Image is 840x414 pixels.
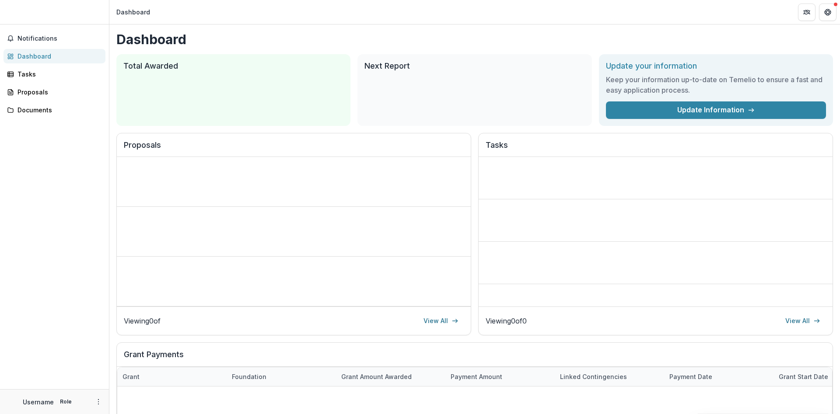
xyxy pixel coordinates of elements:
h2: Update your information [606,61,826,71]
h2: Total Awarded [123,61,343,71]
div: Dashboard [116,7,150,17]
p: Role [57,398,74,406]
a: Documents [3,103,105,117]
p: Viewing 0 of [124,316,161,326]
a: Dashboard [3,49,105,63]
h2: Grant Payments [124,350,826,366]
h2: Next Report [364,61,584,71]
h3: Keep your information up-to-date on Temelio to ensure a fast and easy application process. [606,74,826,95]
div: Dashboard [17,52,98,61]
a: View All [780,314,826,328]
a: View All [418,314,464,328]
span: Notifications [17,35,102,42]
a: Update Information [606,101,826,119]
div: Documents [17,105,98,115]
p: Viewing 0 of 0 [486,316,527,326]
h2: Proposals [124,140,464,157]
button: More [93,397,104,407]
p: Username [23,397,54,407]
nav: breadcrumb [113,6,154,18]
button: Notifications [3,31,105,45]
div: Tasks [17,70,98,79]
h2: Tasks [486,140,826,157]
div: Proposals [17,87,98,97]
a: Tasks [3,67,105,81]
button: Get Help [819,3,836,21]
button: Partners [798,3,815,21]
h1: Dashboard [116,31,833,47]
a: Proposals [3,85,105,99]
